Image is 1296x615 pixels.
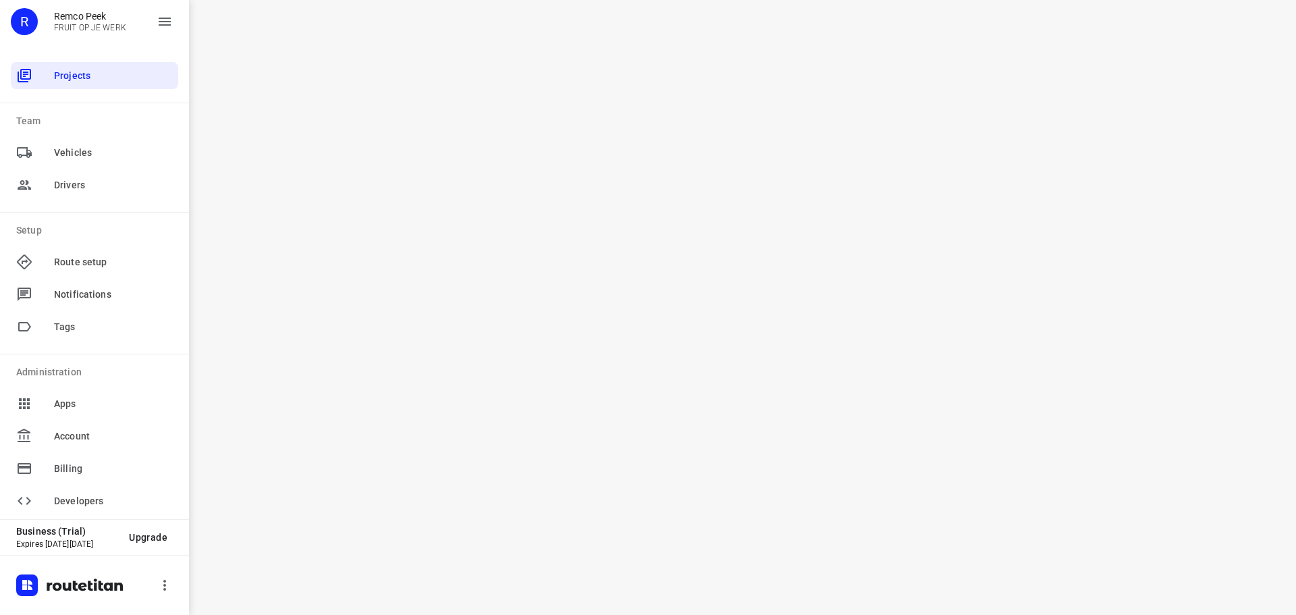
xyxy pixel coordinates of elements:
span: Vehicles [54,146,173,160]
div: Notifications [11,281,178,308]
div: Apps [11,390,178,417]
span: Route setup [54,255,173,269]
div: R [11,8,38,35]
span: Account [54,429,173,444]
div: Vehicles [11,139,178,166]
span: Projects [54,69,173,83]
div: Drivers [11,171,178,198]
button: Upgrade [118,525,178,550]
div: Account [11,423,178,450]
div: Billing [11,455,178,482]
span: Drivers [54,178,173,192]
div: Projects [11,62,178,89]
span: Billing [54,462,173,476]
span: Tags [54,320,173,334]
div: Route setup [11,248,178,275]
p: Team [16,114,178,128]
span: Developers [54,494,173,508]
p: Business (Trial) [16,526,118,537]
div: Tags [11,313,178,340]
p: Remco Peek [54,11,126,22]
span: Notifications [54,288,173,302]
p: Setup [16,223,178,238]
p: Administration [16,365,178,379]
div: Developers [11,487,178,514]
span: Apps [54,397,173,411]
p: FRUIT OP JE WERK [54,23,126,32]
p: Expires [DATE][DATE] [16,539,118,549]
span: Upgrade [129,532,167,543]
